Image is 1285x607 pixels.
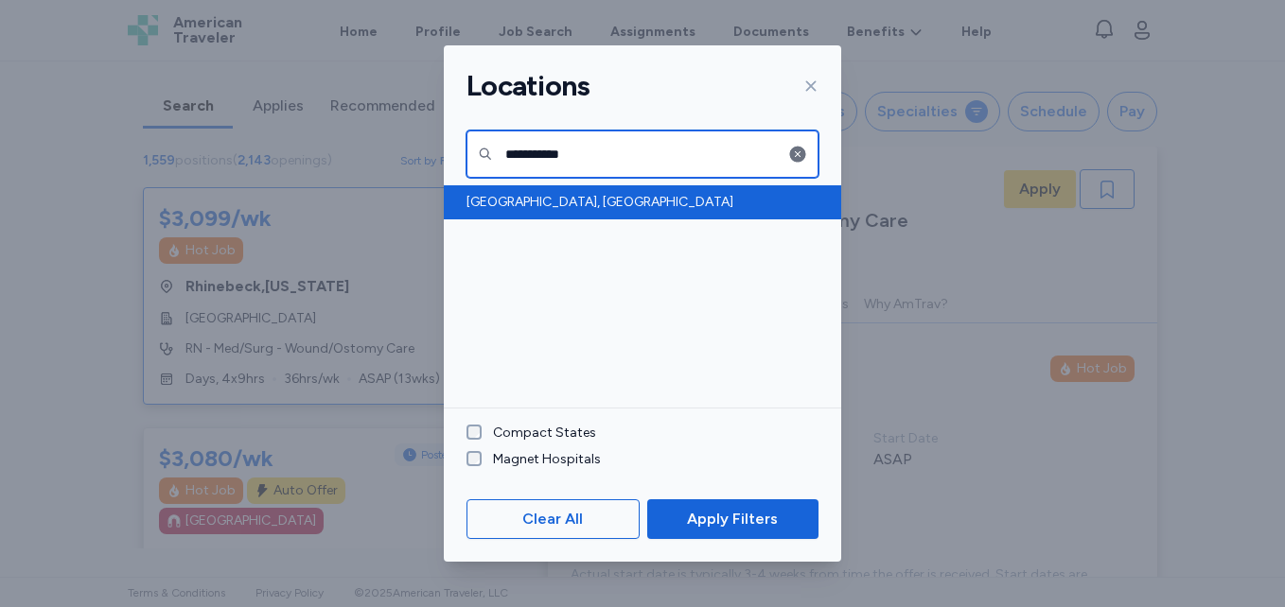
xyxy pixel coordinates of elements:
label: Magnet Hospitals [482,450,601,469]
button: Clear All [466,499,640,539]
button: Apply Filters [647,499,819,539]
label: Compact States [482,424,596,442]
span: [GEOGRAPHIC_DATA], [GEOGRAPHIC_DATA] [466,193,807,212]
span: Apply Filters [687,508,778,530]
span: Clear All [522,508,583,530]
h1: Locations [466,68,590,104]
